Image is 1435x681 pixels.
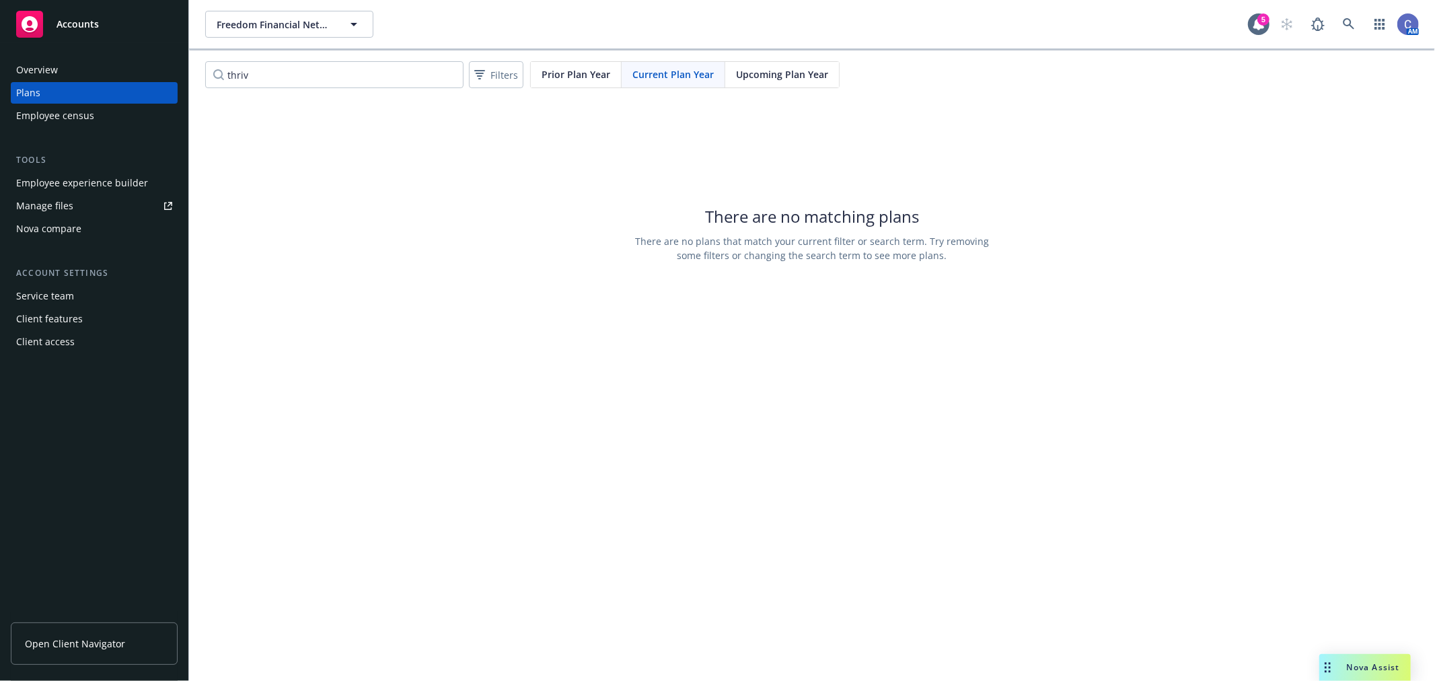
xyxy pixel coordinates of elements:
a: Employee census [11,105,178,127]
a: Employee experience builder [11,172,178,194]
div: Plans [16,82,40,104]
a: Nova compare [11,218,178,240]
span: Filters [490,68,518,82]
a: Report a Bug [1304,11,1331,38]
span: Filters [472,65,521,85]
span: There are no plans that match your current filter or search term. Try removing some filters or ch... [624,234,1000,262]
div: Employee census [16,105,94,127]
span: Current Plan Year [632,67,714,81]
button: Nova Assist [1319,654,1411,681]
div: Drag to move [1319,654,1336,681]
div: Overview [16,59,58,81]
div: 5 [1257,13,1270,26]
a: Plans [11,82,178,104]
a: Search [1335,11,1362,38]
span: There are no matching plans [705,205,919,227]
div: Nova compare [16,218,81,240]
button: Filters [469,61,523,88]
a: Start snowing [1274,11,1300,38]
div: Employee experience builder [16,172,148,194]
div: Service team [16,285,74,307]
a: Switch app [1366,11,1393,38]
span: Open Client Navigator [25,637,125,651]
span: Prior Plan Year [542,67,610,81]
div: Tools [11,153,178,167]
a: Service team [11,285,178,307]
a: Overview [11,59,178,81]
a: Client features [11,308,178,330]
div: Manage files [16,195,73,217]
span: Upcoming Plan Year [736,67,828,81]
a: Accounts [11,5,178,43]
button: Freedom Financial Network Funding, LLC [205,11,373,38]
input: Search by name [205,61,464,88]
a: Manage files [11,195,178,217]
span: Nova Assist [1347,661,1400,673]
span: Accounts [57,19,99,30]
div: Client access [16,331,75,353]
a: Client access [11,331,178,353]
div: Client features [16,308,83,330]
img: photo [1397,13,1419,35]
div: Account settings [11,266,178,280]
span: Freedom Financial Network Funding, LLC [217,17,333,32]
